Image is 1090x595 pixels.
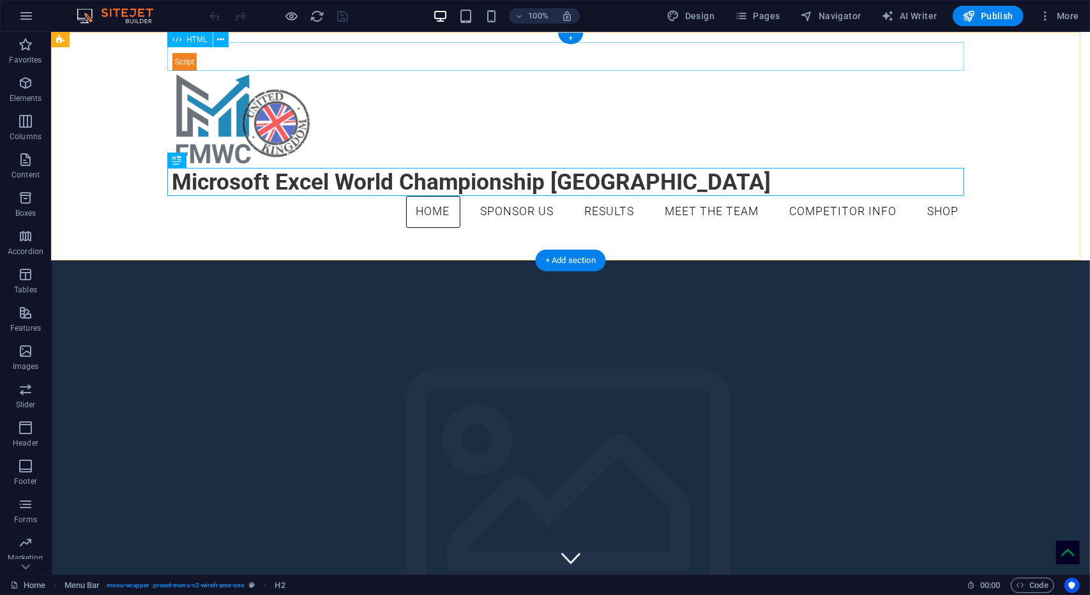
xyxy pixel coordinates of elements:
[967,578,1001,593] h6: Session time
[1064,578,1080,593] button: Usercentrics
[730,6,785,26] button: Pages
[1039,10,1079,22] span: More
[796,6,867,26] button: Navigator
[10,578,45,593] a: Click to cancel selection. Double-click to open Pages
[980,578,1000,593] span: 00 00
[1011,578,1054,593] button: Code
[535,250,606,271] div: + Add section
[16,400,36,410] p: Slider
[953,6,1024,26] button: Publish
[13,438,38,448] p: Header
[73,8,169,24] img: Editor Logo
[64,578,285,593] nav: breadcrumb
[963,10,1013,22] span: Publish
[14,476,37,486] p: Footer
[64,578,100,593] span: Click to select. Double-click to edit
[11,170,40,180] p: Content
[10,93,42,103] p: Elements
[249,582,255,589] i: This element is a customizable preset
[735,10,780,22] span: Pages
[310,8,325,24] button: reload
[10,323,41,333] p: Features
[186,36,208,43] span: HTML
[662,6,720,26] div: Design (Ctrl+Alt+Y)
[8,246,43,257] p: Accordion
[882,10,937,22] span: AI Writer
[667,10,715,22] span: Design
[561,10,573,22] i: On resize automatically adjust zoom level to fit chosen device.
[801,10,861,22] span: Navigator
[989,580,991,590] span: :
[10,132,42,142] p: Columns
[8,553,43,563] p: Marketing
[9,55,42,65] p: Favorites
[275,578,285,593] span: Click to select. Double-click to edit
[15,208,36,218] p: Boxes
[1017,578,1048,593] span: Code
[509,8,554,24] button: 100%
[558,33,583,44] div: +
[662,6,720,26] button: Design
[13,361,39,372] p: Images
[528,8,549,24] h6: 100%
[14,285,37,295] p: Tables
[105,578,244,593] span: . menu-wrapper .preset-menu-v2-wireframe-one
[877,6,942,26] button: AI Writer
[1034,6,1084,26] button: More
[284,8,299,24] button: Click here to leave preview mode and continue editing
[14,515,37,525] p: Forms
